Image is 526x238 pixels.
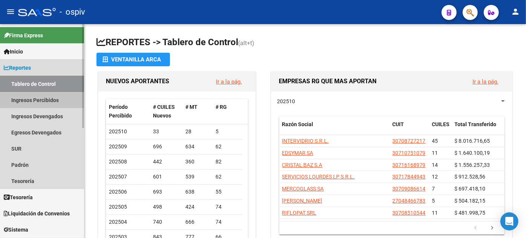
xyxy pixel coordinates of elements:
[282,121,313,127] span: Razón Social
[432,138,438,144] span: 45
[432,198,435,204] span: 5
[185,104,197,110] span: # MT
[390,116,429,141] datatable-header-cell: CUIT
[216,218,240,226] div: 74
[185,127,209,136] div: 28
[393,186,426,192] span: 30709086614
[185,203,209,211] div: 424
[185,218,209,226] div: 666
[455,186,486,192] span: $ 697.418,10
[4,193,33,201] span: Tesorería
[150,99,183,124] datatable-header-cell: # CUILES Nuevos
[216,203,240,211] div: 74
[106,78,169,85] span: NUEVOS APORTANTES
[185,142,209,151] div: 634
[282,198,323,204] span: [PERSON_NAME]
[455,174,486,180] span: $ 912.528,56
[109,128,127,134] span: 202510
[282,162,323,168] span: CRISTAL BAZ S.A
[279,116,390,141] datatable-header-cell: Razón Social
[185,172,209,181] div: 539
[185,157,209,166] div: 360
[153,218,180,226] div: 740
[4,64,31,72] span: Reportes
[393,210,426,216] span: 30708510544
[282,138,329,144] span: INTERVIDRIO S.R.L.
[432,210,438,216] span: 11
[216,172,240,181] div: 62
[393,150,426,156] span: 30710751079
[109,204,127,210] span: 202505
[109,104,132,119] span: Período Percibido
[472,78,498,85] a: Ir a la pág.
[279,78,376,85] span: EMPRESAS RG QUE MAS APORTAN
[109,143,127,150] span: 202509
[282,174,355,180] span: SERVICIOS LOURDES LP S.R.L.
[4,47,23,56] span: Inicio
[282,210,317,216] span: RIFLOPAT SRL
[432,162,438,168] span: 14
[60,4,85,20] span: - ospiv
[466,75,505,88] button: Ir a la pág.
[185,188,209,196] div: 638
[511,7,520,16] mat-icon: person
[153,188,180,196] div: 693
[182,99,213,124] datatable-header-cell: # MT
[153,172,180,181] div: 601
[432,150,438,156] span: 11
[216,78,242,85] a: Ir a la pág.
[277,98,295,104] span: 202510
[213,99,243,124] datatable-header-cell: # RG
[216,142,240,151] div: 62
[153,203,180,211] div: 498
[282,150,313,156] span: EDSYMAR SA
[153,127,180,136] div: 33
[282,186,324,192] span: MERCOGLASS SA
[455,198,486,204] span: $ 504.182,15
[432,186,435,192] span: 7
[432,174,438,180] span: 12
[238,40,254,47] span: (alt+t)
[393,174,426,180] span: 30717844943
[109,159,127,165] span: 202508
[109,219,127,225] span: 202504
[393,138,426,144] span: 30708727217
[393,121,404,127] span: CUIT
[106,99,150,124] datatable-header-cell: Período Percibido
[455,138,490,144] span: $ 8.016.716,65
[153,104,175,119] span: # CUILES Nuevos
[4,209,70,218] span: Liquidación de Convenios
[4,31,43,40] span: Firma Express
[102,53,164,66] div: Ventanilla ARCA
[210,75,248,88] button: Ir a la pág.
[153,142,180,151] div: 696
[6,7,15,16] mat-icon: menu
[485,224,500,232] a: go to next page
[432,121,450,127] span: CUILES
[216,127,240,136] div: 5
[4,226,28,234] span: Sistema
[452,116,505,141] datatable-header-cell: Total Transferido
[109,189,127,195] span: 202506
[500,212,518,230] div: Open Intercom Messenger
[393,162,426,168] span: 30716168979
[216,188,240,196] div: 55
[153,157,180,166] div: 442
[393,198,426,204] span: 27048466783
[469,224,483,232] a: go to previous page
[429,116,452,141] datatable-header-cell: CUILES
[96,53,170,66] button: Ventanilla ARCA
[109,174,127,180] span: 202507
[455,210,486,216] span: $ 481.998,75
[216,104,227,110] span: # RG
[455,150,490,156] span: $ 1.640.100,19
[455,121,497,127] span: Total Transferido
[96,36,514,49] h1: REPORTES -> Tablero de Control
[455,162,490,168] span: $ 1.556.257,33
[216,157,240,166] div: 82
